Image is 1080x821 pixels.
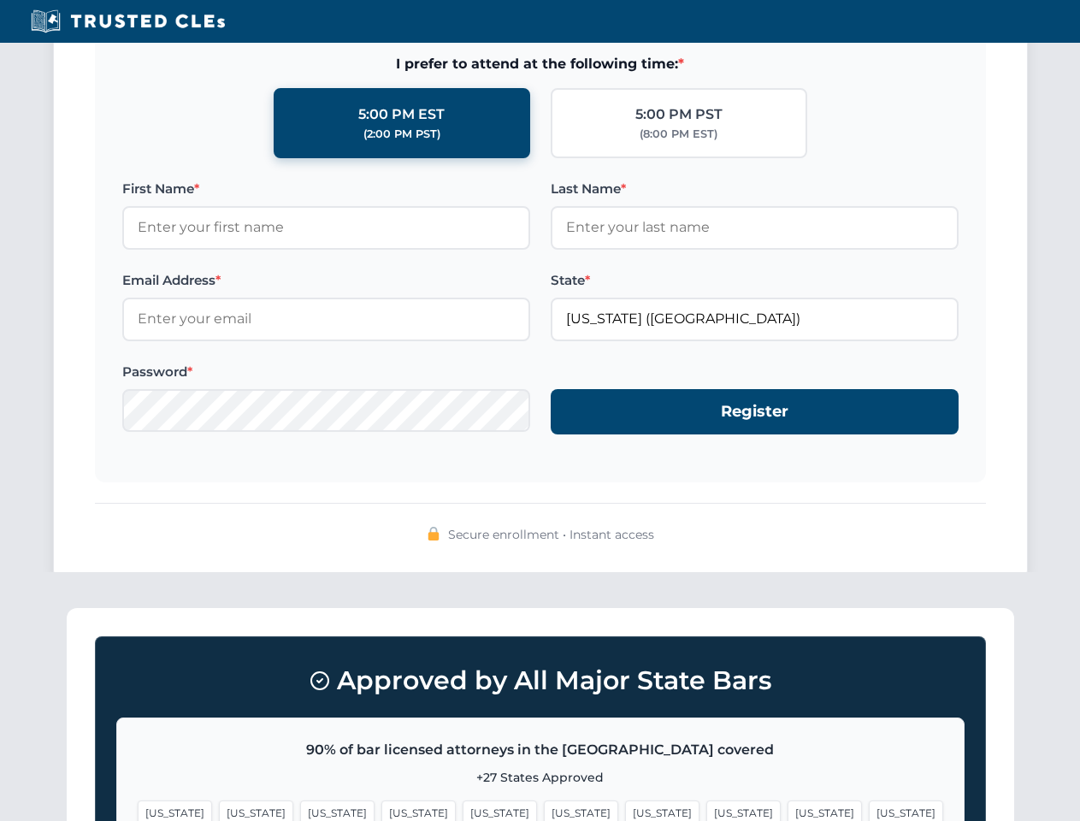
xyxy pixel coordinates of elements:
[122,270,530,291] label: Email Address
[116,658,965,704] h3: Approved by All Major State Bars
[551,206,959,249] input: Enter your last name
[551,179,959,199] label: Last Name
[448,525,654,544] span: Secure enrollment • Instant access
[427,527,440,540] img: 🔒
[551,389,959,434] button: Register
[551,270,959,291] label: State
[138,768,943,787] p: +27 States Approved
[551,298,959,340] input: Florida (FL)
[122,362,530,382] label: Password
[640,126,717,143] div: (8:00 PM EST)
[358,103,445,126] div: 5:00 PM EST
[363,126,440,143] div: (2:00 PM PST)
[122,179,530,199] label: First Name
[122,53,959,75] span: I prefer to attend at the following time:
[26,9,230,34] img: Trusted CLEs
[138,739,943,761] p: 90% of bar licensed attorneys in the [GEOGRAPHIC_DATA] covered
[122,298,530,340] input: Enter your email
[635,103,723,126] div: 5:00 PM PST
[122,206,530,249] input: Enter your first name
